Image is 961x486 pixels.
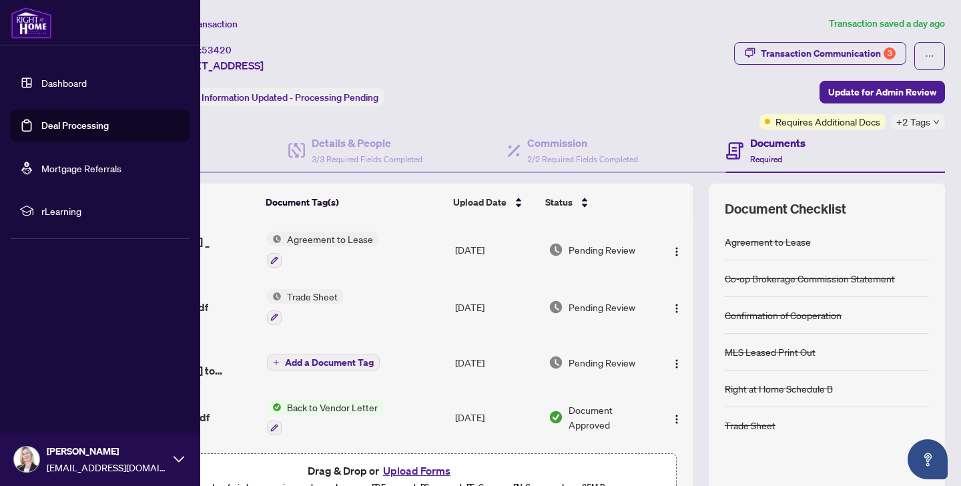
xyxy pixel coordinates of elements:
[671,246,682,257] img: Logo
[267,400,383,436] button: Status IconBack to Vendor Letter
[750,135,806,151] h4: Documents
[282,400,383,415] span: Back to Vendor Letter
[14,447,39,472] img: Profile Icon
[725,234,811,249] div: Agreement to Lease
[569,355,635,370] span: Pending Review
[750,154,782,164] span: Required
[761,43,896,64] div: Transaction Communication
[260,184,448,221] th: Document Tag(s)
[267,400,282,415] img: Status Icon
[453,195,507,210] span: Upload Date
[267,289,282,304] img: Status Icon
[671,414,682,425] img: Logo
[569,403,655,432] span: Document Approved
[725,308,842,322] div: Confirmation of Cooperation
[267,354,380,371] button: Add a Document Tag
[47,444,167,459] span: [PERSON_NAME]
[828,81,936,103] span: Update for Admin Review
[540,184,656,221] th: Status
[829,16,945,31] article: Transaction saved a day ago
[267,232,282,246] img: Status Icon
[166,57,264,73] span: [STREET_ADDRESS]
[312,154,422,164] span: 3/3 Required Fields Completed
[725,271,895,286] div: Co-op Brokerage Commission Statement
[450,221,543,278] td: [DATE]
[725,344,816,359] div: MLS Leased Print Out
[549,410,563,425] img: Document Status
[666,296,687,318] button: Logo
[267,289,343,325] button: Status IconTrade Sheet
[166,88,384,106] div: Status:
[671,303,682,314] img: Logo
[267,232,378,268] button: Status IconAgreement to Lease
[41,204,180,218] span: rLearning
[725,381,833,396] div: Right at Home Schedule B
[527,154,638,164] span: 2/2 Required Fields Completed
[267,354,380,371] button: Add a Document Tag
[282,289,343,304] span: Trade Sheet
[820,81,945,103] button: Update for Admin Review
[450,389,543,447] td: [DATE]
[308,462,454,479] span: Drag & Drop or
[549,300,563,314] img: Document Status
[202,44,232,56] span: 53420
[725,418,775,433] div: Trade Sheet
[666,407,687,428] button: Logo
[569,242,635,257] span: Pending Review
[896,114,930,130] span: +2 Tags
[549,242,563,257] img: Document Status
[725,200,846,218] span: Document Checklist
[734,42,906,65] button: Transaction Communication3
[569,300,635,314] span: Pending Review
[448,184,541,221] th: Upload Date
[884,47,896,59] div: 3
[450,336,543,389] td: [DATE]
[282,232,378,246] span: Agreement to Lease
[41,119,109,132] a: Deal Processing
[166,18,238,30] span: View Transaction
[202,91,378,103] span: Information Updated - Processing Pending
[908,439,948,479] button: Open asap
[47,460,167,475] span: [EMAIL_ADDRESS][DOMAIN_NAME]
[666,239,687,260] button: Logo
[545,195,573,210] span: Status
[671,358,682,369] img: Logo
[549,355,563,370] img: Document Status
[925,51,934,61] span: ellipsis
[312,135,422,151] h4: Details & People
[379,462,454,479] button: Upload Forms
[450,278,543,336] td: [DATE]
[41,77,87,89] a: Dashboard
[527,135,638,151] h4: Commission
[933,119,940,126] span: down
[285,358,374,367] span: Add a Document Tag
[666,352,687,373] button: Logo
[41,162,121,174] a: Mortgage Referrals
[11,7,52,39] img: logo
[273,359,280,366] span: plus
[775,114,880,129] span: Requires Additional Docs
